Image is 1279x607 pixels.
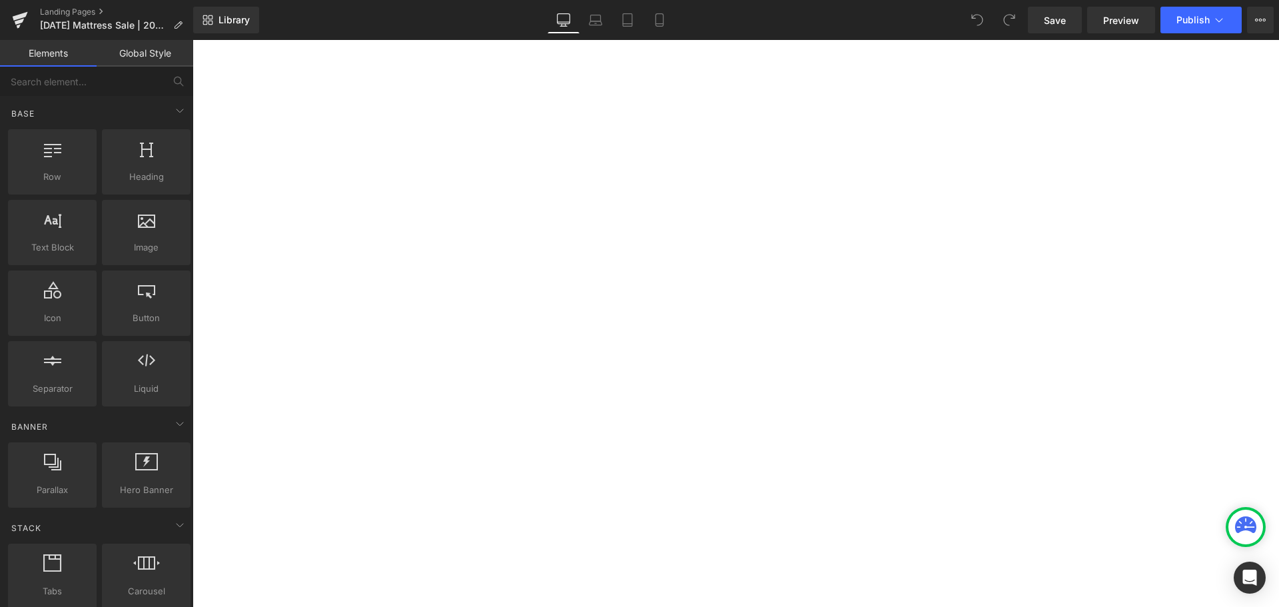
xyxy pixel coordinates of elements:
a: Global Style [97,40,193,67]
a: Mobile [643,7,675,33]
div: Open Intercom Messenger [1234,562,1266,594]
button: Publish [1160,7,1242,33]
button: Redo [996,7,1023,33]
button: More [1247,7,1274,33]
span: Save [1044,13,1066,27]
span: Heading [106,170,187,184]
a: Laptop [580,7,612,33]
button: Undo [964,7,991,33]
span: Preview [1103,13,1139,27]
span: Library [218,14,250,26]
a: Desktop [548,7,580,33]
span: Button [106,311,187,325]
span: [DATE] Mattress Sale | 20% Off All Keetsa Mattresses [40,20,168,31]
span: Liquid [106,382,187,396]
span: Carousel [106,584,187,598]
a: New Library [193,7,259,33]
span: Base [10,107,36,120]
span: Stack [10,522,43,534]
span: Publish [1176,15,1210,25]
a: Landing Pages [40,7,193,17]
a: Preview [1087,7,1155,33]
a: Tablet [612,7,643,33]
span: Row [12,170,93,184]
span: Image [106,241,187,255]
span: Parallax [12,483,93,497]
span: Separator [12,382,93,396]
span: Text Block [12,241,93,255]
span: Banner [10,420,49,433]
span: Hero Banner [106,483,187,497]
span: Tabs [12,584,93,598]
span: Icon [12,311,93,325]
